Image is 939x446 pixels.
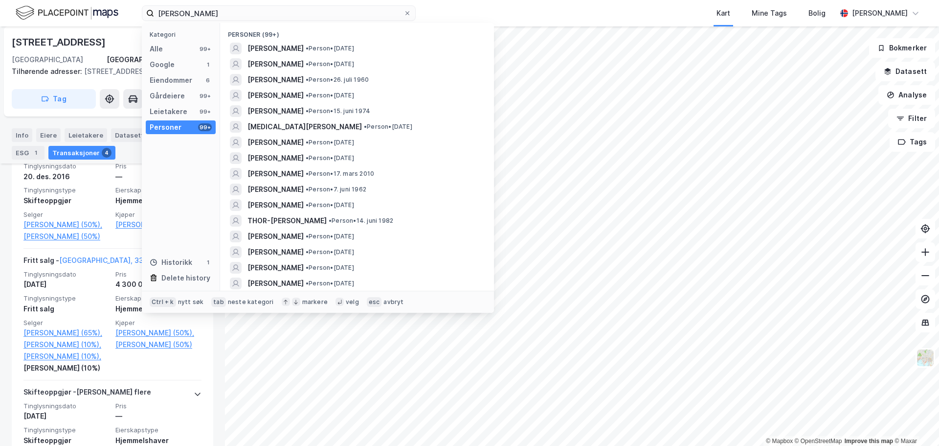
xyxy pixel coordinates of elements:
[107,54,213,66] div: [GEOGRAPHIC_DATA], 33/3057
[12,34,108,50] div: [STREET_ADDRESS]
[306,76,369,84] span: Person • 26. juli 1960
[23,327,110,339] a: [PERSON_NAME] (65%),
[204,76,212,84] div: 6
[247,121,362,133] span: [MEDICAL_DATA][PERSON_NAME]
[247,215,327,227] span: THOR-[PERSON_NAME]
[23,351,110,362] a: [PERSON_NAME] (10%),
[247,246,304,258] span: [PERSON_NAME]
[306,154,309,162] span: •
[12,54,83,66] div: [GEOGRAPHIC_DATA]
[150,297,176,307] div: Ctrl + k
[766,438,793,445] a: Mapbox
[306,264,354,272] span: Person • [DATE]
[204,258,212,266] div: 1
[890,132,935,152] button: Tags
[23,294,110,303] span: Tinglysningstype
[150,106,187,117] div: Leietakere
[306,139,309,146] span: •
[306,139,354,146] span: Person • [DATE]
[869,38,935,58] button: Bokmerker
[150,257,192,268] div: Historikk
[115,270,201,279] span: Pris
[150,74,192,86] div: Eiendommer
[23,339,110,351] a: [PERSON_NAME] (10%),
[36,128,61,142] div: Eiere
[306,76,309,83] span: •
[383,298,403,306] div: avbryt
[198,123,212,131] div: 99+
[211,297,226,307] div: tab
[247,74,304,86] span: [PERSON_NAME]
[306,233,354,240] span: Person • [DATE]
[115,186,201,194] span: Eierskapstype
[306,280,354,287] span: Person • [DATE]
[247,105,304,117] span: [PERSON_NAME]
[795,438,842,445] a: OpenStreetMap
[23,219,110,231] a: [PERSON_NAME] (50%),
[12,128,32,142] div: Info
[23,303,110,315] div: Fritt salg
[115,327,201,339] a: [PERSON_NAME] (50%),
[306,60,309,68] span: •
[247,137,304,148] span: [PERSON_NAME]
[115,426,201,434] span: Eierskapstype
[115,319,201,327] span: Kjøper
[367,297,382,307] div: esc
[302,298,328,306] div: markere
[306,233,309,240] span: •
[306,248,309,256] span: •
[23,402,110,410] span: Tinglysningsdato
[115,294,201,303] span: Eierskapstype
[23,279,110,290] div: [DATE]
[752,7,787,19] div: Mine Tags
[111,128,148,142] div: Datasett
[23,211,110,219] span: Selger
[115,303,201,315] div: Hjemmelshaver
[48,146,115,160] div: Transaksjoner
[12,67,84,75] span: Tilhørende adresser:
[306,107,309,115] span: •
[23,426,110,434] span: Tinglysningstype
[716,7,730,19] div: Kart
[247,168,304,180] span: [PERSON_NAME]
[102,148,112,158] div: 4
[247,199,304,211] span: [PERSON_NAME]
[875,62,935,81] button: Datasett
[306,154,354,162] span: Person • [DATE]
[306,201,309,209] span: •
[150,43,163,55] div: Alle
[247,90,304,101] span: [PERSON_NAME]
[115,219,201,231] a: [PERSON_NAME] (100%)
[306,45,354,52] span: Person • [DATE]
[364,123,367,130] span: •
[890,399,939,446] div: Chat Widget
[115,211,201,219] span: Kjøper
[23,255,163,270] div: Fritt salg -
[808,7,826,19] div: Bolig
[23,362,110,374] div: [PERSON_NAME] (10%)
[23,410,110,422] div: [DATE]
[12,66,205,77] div: [STREET_ADDRESS]
[23,270,110,279] span: Tinglysningsdato
[878,85,935,105] button: Analyse
[115,171,201,183] div: —
[845,438,893,445] a: Improve this map
[115,402,201,410] span: Pris
[306,107,370,115] span: Person • 15. juni 1974
[150,59,175,70] div: Google
[306,60,354,68] span: Person • [DATE]
[198,92,212,100] div: 99+
[150,31,216,38] div: Kategori
[888,109,935,128] button: Filter
[115,410,201,422] div: —
[364,123,412,131] span: Person • [DATE]
[178,298,204,306] div: nytt søk
[65,128,107,142] div: Leietakere
[247,184,304,195] span: [PERSON_NAME]
[247,43,304,54] span: [PERSON_NAME]
[23,195,110,207] div: Skifteoppgjør
[23,186,110,194] span: Tinglysningstype
[247,58,304,70] span: [PERSON_NAME]
[16,4,118,22] img: logo.f888ab2527a4732fd821a326f86c7f29.svg
[306,92,354,99] span: Person • [DATE]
